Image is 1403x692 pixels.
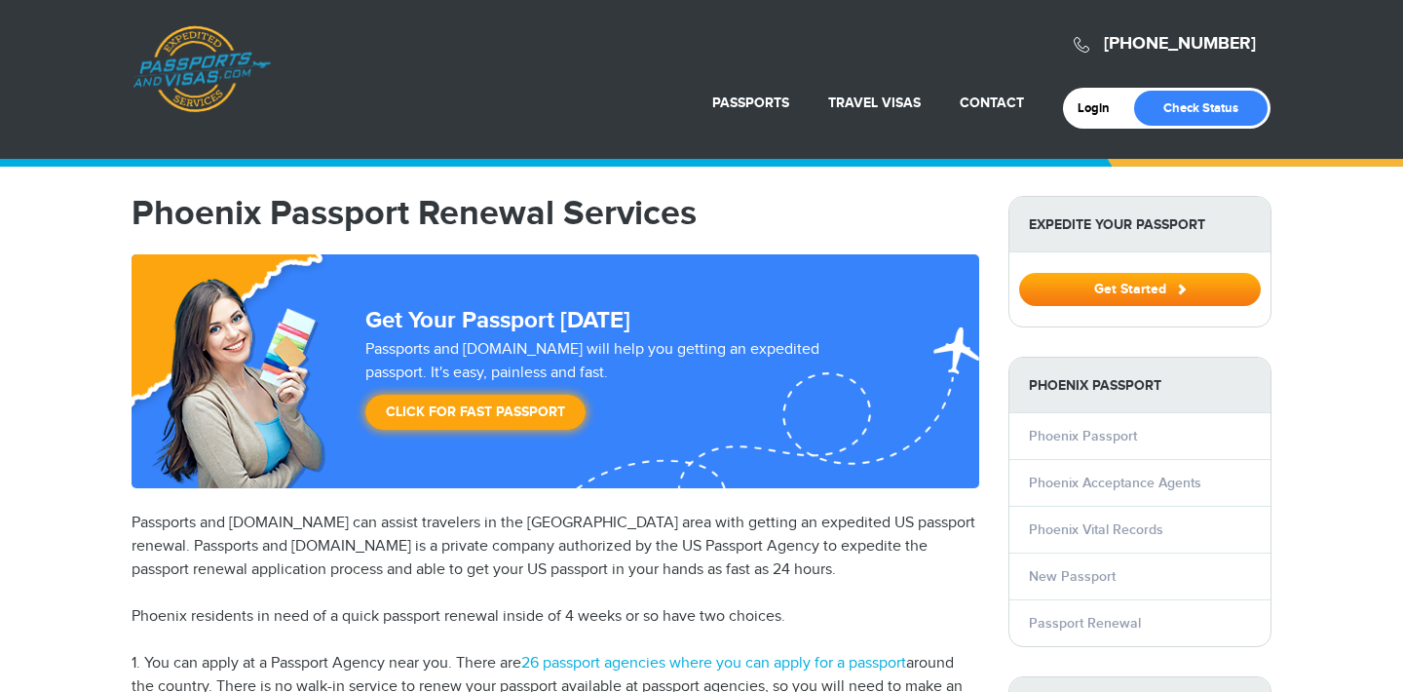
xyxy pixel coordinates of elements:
a: Passports [712,95,789,111]
h1: Phoenix Passport Renewal Services [132,196,979,231]
p: Passports and [DOMAIN_NAME] can assist travelers in the [GEOGRAPHIC_DATA] area with getting an ex... [132,512,979,582]
a: Travel Visas [828,95,921,111]
a: New Passport [1029,568,1116,585]
a: Phoenix Passport [1029,428,1137,444]
a: [PHONE_NUMBER] [1104,33,1256,55]
a: Passport Renewal [1029,615,1141,632]
a: Phoenix Vital Records [1029,521,1163,538]
a: 26 passport agencies where you can apply for a passport [521,654,906,673]
a: Phoenix Acceptance Agents [1029,475,1201,491]
a: Click for Fast Passport [365,395,586,430]
a: Login [1078,100,1123,116]
p: Phoenix residents in need of a quick passport renewal inside of 4 weeks or so have two choices. [132,605,979,629]
a: Passports & [DOMAIN_NAME] [133,25,271,113]
a: Contact [960,95,1024,111]
a: Check Status [1134,91,1268,126]
a: Get Started [1019,281,1261,296]
strong: Phoenix Passport [1009,358,1270,413]
button: Get Started [1019,273,1261,306]
strong: Get Your Passport [DATE] [365,306,630,334]
strong: Expedite Your Passport [1009,197,1270,252]
div: Passports and [DOMAIN_NAME] will help you getting an expedited passport. It's easy, painless and ... [358,338,890,440]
